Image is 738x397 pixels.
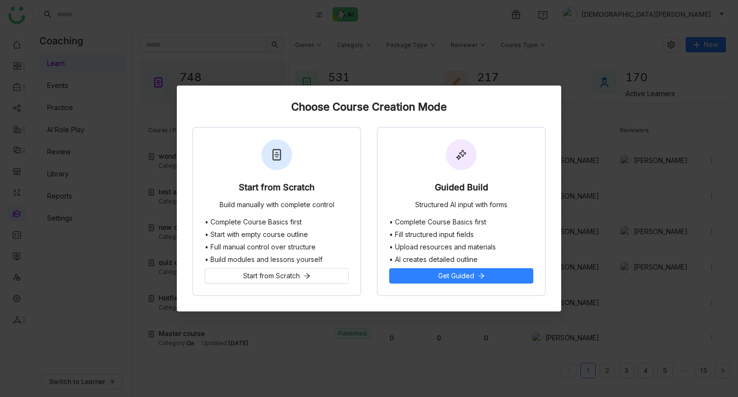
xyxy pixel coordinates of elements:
div: Guided Build [435,183,488,196]
div: Structured AI input with forms [415,201,507,211]
li: • Full manual control over structure [205,243,349,251]
li: • Fill structured input fields [389,231,533,238]
li: • AI creates detailed outline [389,256,533,263]
li: • Complete Course Basics first [205,218,349,226]
button: Get Guided [389,268,533,284]
div: Choose Course Creation Mode [192,101,546,112]
li: • Start with empty course outline [205,231,349,238]
div: Build manually with complete control [220,201,334,211]
li: • Upload resources and materials [389,243,533,251]
li: • Complete Course Basics first [389,218,533,226]
li: • Build modules and lessons yourself [205,256,349,263]
div: Start from Scratch [239,183,315,196]
span: Start from Scratch [243,271,300,281]
button: Start from Scratch [205,268,349,284]
span: Get Guided [438,271,474,281]
button: Close [535,86,561,112]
